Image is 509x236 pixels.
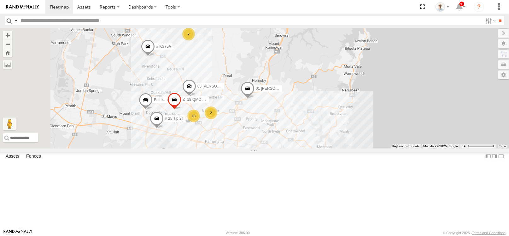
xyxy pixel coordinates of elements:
span: # KS75A [156,44,171,49]
div: 18 [187,110,200,122]
span: 5 km [461,144,468,148]
div: Version: 306.00 [226,231,250,235]
button: Zoom Home [3,48,12,57]
span: # 25 Tip 2T [165,116,184,121]
label: Hide Summary Table [498,152,504,161]
div: 2 [205,106,217,119]
a: Visit our Website [3,230,32,236]
button: Zoom out [3,39,12,48]
span: 03 [PERSON_NAME] [197,84,234,88]
span: Map data ©2025 Google [423,144,458,148]
div: 2 [182,28,195,40]
span: Beloka-CHV61N [154,98,182,102]
label: Dock Summary Table to the Right [491,152,498,161]
label: Assets [3,152,22,161]
div: Kurt Byers [433,2,452,12]
button: Drag Pegman onto the map to open Street View [3,118,16,130]
label: Measure [3,60,12,69]
label: Dock Summary Table to the Left [485,152,491,161]
a: Terms and Conditions [472,231,506,235]
span: 01 [PERSON_NAME] [256,86,292,91]
div: © Copyright 2025 - [443,231,506,235]
button: Keyboard shortcuts [392,144,419,148]
button: Map Scale: 5 km per 79 pixels [459,144,496,148]
span: Z=18 QMC Written off [183,98,219,102]
button: Zoom in [3,31,12,39]
label: Search Filter Options [483,16,497,25]
label: Map Settings [498,70,509,79]
i: ? [474,2,484,12]
a: Terms [500,145,506,148]
img: rand-logo.svg [6,5,39,9]
label: Fences [23,152,44,161]
label: Search Query [13,16,18,25]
